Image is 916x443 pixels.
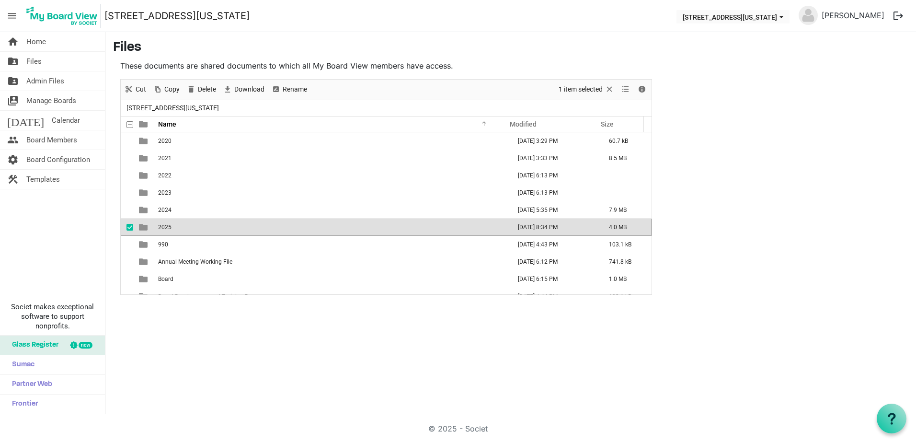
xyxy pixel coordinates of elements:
[155,219,508,236] td: 2025 is template cell column header Name
[558,83,604,95] span: 1 item selected
[26,52,42,71] span: Files
[7,336,58,355] span: Glass Register
[158,172,172,179] span: 2022
[121,132,133,150] td: checkbox
[133,201,155,219] td: is template cell column header type
[268,80,310,100] div: Rename
[636,83,649,95] button: Details
[7,395,38,414] span: Frontier
[158,293,275,300] span: Board Development and Training Documents
[26,32,46,51] span: Home
[601,120,614,128] span: Size
[4,302,101,331] span: Societ makes exceptional software to support nonprofits.
[599,167,652,184] td: is template cell column header Size
[818,6,888,25] a: [PERSON_NAME]
[599,270,652,288] td: 1.0 MB is template cell column header Size
[149,80,183,100] div: Copy
[121,288,133,305] td: checkbox
[428,424,488,433] a: © 2025 - Societ
[7,71,19,91] span: folder_shared
[155,288,508,305] td: Board Development and Training Documents is template cell column header Name
[158,224,172,231] span: 2025
[508,167,599,184] td: May 25, 2025 6:13 PM column header Modified
[158,258,232,265] span: Annual Meeting Working File
[121,219,133,236] td: checkbox
[151,83,182,95] button: Copy
[634,80,650,100] div: Details
[7,130,19,150] span: people
[133,132,155,150] td: is template cell column header type
[104,6,250,25] a: [STREET_ADDRESS][US_STATE]
[618,80,634,100] div: View
[155,253,508,270] td: Annual Meeting Working File is template cell column header Name
[133,236,155,253] td: is template cell column header type
[7,170,19,189] span: construction
[155,236,508,253] td: 990 is template cell column header Name
[155,201,508,219] td: 2024 is template cell column header Name
[510,120,537,128] span: Modified
[133,253,155,270] td: is template cell column header type
[26,130,77,150] span: Board Members
[155,132,508,150] td: 2020 is template cell column header Name
[888,6,908,26] button: logout
[7,111,44,130] span: [DATE]
[197,83,217,95] span: Delete
[508,288,599,305] td: May 25, 2025 4:44 PM column header Modified
[619,83,631,95] button: View dropdownbutton
[113,40,908,56] h3: Files
[121,184,133,201] td: checkbox
[221,83,266,95] button: Download
[599,201,652,219] td: 7.9 MB is template cell column header Size
[219,80,268,100] div: Download
[155,184,508,201] td: 2023 is template cell column header Name
[676,10,790,23] button: 216 E Washington Blvd dropdownbutton
[23,4,101,28] img: My Board View Logo
[133,270,155,288] td: is template cell column header type
[233,83,265,95] span: Download
[120,60,652,71] p: These documents are shared documents to which all My Board View members have access.
[599,288,652,305] td: 103.1 kB is template cell column header Size
[599,184,652,201] td: is template cell column header Size
[133,219,155,236] td: is template cell column header type
[155,150,508,167] td: 2021 is template cell column header Name
[121,253,133,270] td: checkbox
[26,170,60,189] span: Templates
[508,236,599,253] td: May 25, 2025 4:43 PM column header Modified
[508,253,599,270] td: May 25, 2025 6:12 PM column header Modified
[121,167,133,184] td: checkbox
[23,4,104,28] a: My Board View Logo
[508,219,599,236] td: September 04, 2025 8:34 PM column header Modified
[133,288,155,305] td: is template cell column header type
[26,150,90,169] span: Board Configuration
[158,207,172,213] span: 2024
[123,83,148,95] button: Cut
[7,32,19,51] span: home
[508,270,599,288] td: May 25, 2025 6:15 PM column header Modified
[282,83,308,95] span: Rename
[163,83,181,95] span: Copy
[133,167,155,184] td: is template cell column header type
[158,276,173,282] span: Board
[125,102,221,114] span: [STREET_ADDRESS][US_STATE]
[158,189,172,196] span: 2023
[121,80,149,100] div: Cut
[158,120,176,128] span: Name
[799,6,818,25] img: no-profile-picture.svg
[158,155,172,162] span: 2021
[135,83,147,95] span: Cut
[270,83,309,95] button: Rename
[79,342,92,349] div: new
[155,270,508,288] td: Board is template cell column header Name
[508,201,599,219] td: May 25, 2025 5:35 PM column header Modified
[185,83,218,95] button: Delete
[158,138,172,144] span: 2020
[599,219,652,236] td: 4.0 MB is template cell column header Size
[158,241,168,248] span: 990
[7,375,52,394] span: Partner Web
[7,91,19,110] span: switch_account
[557,83,616,95] button: Selection
[7,355,34,374] span: Sumac
[3,7,21,25] span: menu
[599,150,652,167] td: 8.5 MB is template cell column header Size
[508,132,599,150] td: May 25, 2025 3:29 PM column header Modified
